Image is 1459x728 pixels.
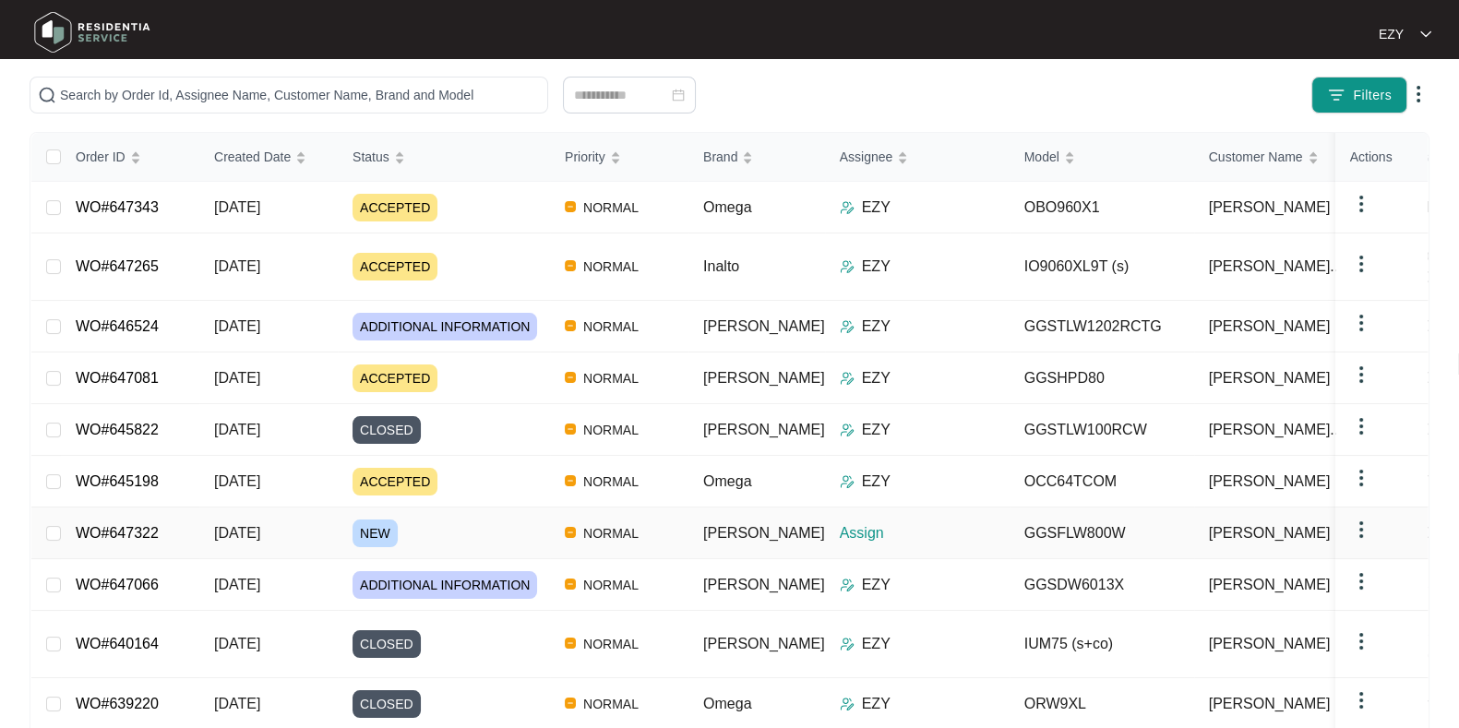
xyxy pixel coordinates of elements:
[1010,404,1194,456] td: GGSTLW100RCW
[76,199,159,215] a: WO#647343
[576,693,646,715] span: NORMAL
[703,147,737,167] span: Brand
[565,320,576,331] img: Vercel Logo
[214,422,260,437] span: [DATE]
[214,370,260,386] span: [DATE]
[576,471,646,493] span: NORMAL
[565,527,576,538] img: Vercel Logo
[1420,30,1431,39] img: dropdown arrow
[1350,689,1372,711] img: dropdown arrow
[76,577,159,592] a: WO#647066
[76,525,159,541] a: WO#647322
[1350,519,1372,541] img: dropdown arrow
[840,697,855,711] img: Assigner Icon
[576,419,646,441] span: NORMAL
[353,313,537,340] span: ADDITIONAL INFORMATION
[214,636,260,651] span: [DATE]
[353,364,437,392] span: ACCEPTED
[565,424,576,435] img: Vercel Logo
[1350,253,1372,275] img: dropdown arrow
[565,638,576,649] img: Vercel Logo
[1379,25,1404,43] p: EZY
[565,475,576,486] img: Vercel Logo
[1194,133,1379,182] th: Customer Name
[1350,364,1372,386] img: dropdown arrow
[199,133,338,182] th: Created Date
[862,256,891,278] p: EZY
[214,199,260,215] span: [DATE]
[862,471,891,493] p: EZY
[76,370,159,386] a: WO#647081
[214,577,260,592] span: [DATE]
[214,525,260,541] span: [DATE]
[1010,301,1194,352] td: GGSTLW1202RCTG
[840,423,855,437] img: Assigner Icon
[703,422,825,437] span: [PERSON_NAME]
[688,133,825,182] th: Brand
[1311,77,1407,113] button: filter iconFilters
[1209,256,1343,278] span: [PERSON_NAME]...
[1010,133,1194,182] th: Model
[565,201,576,212] img: Vercel Logo
[353,147,389,167] span: Status
[576,316,646,338] span: NORMAL
[565,260,576,271] img: Vercel Logo
[703,525,825,541] span: [PERSON_NAME]
[353,519,398,547] span: NEW
[862,197,891,219] p: EZY
[76,422,159,437] a: WO#645822
[703,258,739,274] span: Inalto
[1350,193,1372,215] img: dropdown arrow
[1350,630,1372,652] img: dropdown arrow
[1010,456,1194,507] td: OCC64TCOM
[1209,633,1331,655] span: [PERSON_NAME]
[1209,693,1331,715] span: [PERSON_NAME]
[576,574,646,596] span: NORMAL
[840,522,1010,544] p: Assign
[353,630,421,658] span: CLOSED
[353,416,421,444] span: CLOSED
[703,318,825,334] span: [PERSON_NAME]
[840,578,855,592] img: Assigner Icon
[703,636,825,651] span: [PERSON_NAME]
[576,522,646,544] span: NORMAL
[76,696,159,711] a: WO#639220
[703,199,751,215] span: Omega
[214,473,260,489] span: [DATE]
[565,698,576,709] img: Vercel Logo
[1209,471,1331,493] span: [PERSON_NAME]
[214,696,260,711] span: [DATE]
[1335,133,1428,182] th: Actions
[862,693,891,715] p: EZY
[840,259,855,274] img: Assigner Icon
[1010,352,1194,404] td: GGSHPD80
[1209,367,1331,389] span: [PERSON_NAME]
[565,579,576,590] img: Vercel Logo
[1327,86,1345,104] img: filter icon
[576,633,646,655] span: NORMAL
[1209,574,1331,596] span: [PERSON_NAME]
[1010,507,1194,559] td: GGSFLW800W
[840,474,855,489] img: Assigner Icon
[703,370,825,386] span: [PERSON_NAME]
[840,319,855,334] img: Assigner Icon
[703,577,825,592] span: [PERSON_NAME]
[1010,233,1194,301] td: IO9060XL9T (s)
[338,133,550,182] th: Status
[61,133,199,182] th: Order ID
[1350,415,1372,437] img: dropdown arrow
[703,473,751,489] span: Omega
[214,258,260,274] span: [DATE]
[1350,467,1372,489] img: dropdown arrow
[703,696,751,711] span: Omega
[576,256,646,278] span: NORMAL
[862,316,891,338] p: EZY
[1010,182,1194,233] td: OBO960X1
[76,636,159,651] a: WO#640164
[1209,147,1303,167] span: Customer Name
[353,468,437,495] span: ACCEPTED
[1209,419,1343,441] span: [PERSON_NAME]...
[1353,86,1392,105] span: Filters
[1407,83,1429,105] img: dropdown arrow
[1350,312,1372,334] img: dropdown arrow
